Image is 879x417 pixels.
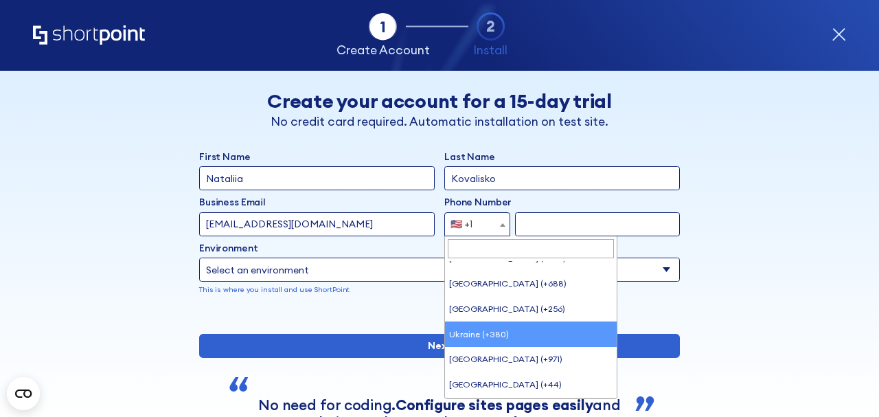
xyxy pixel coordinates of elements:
[445,347,617,372] li: [GEOGRAPHIC_DATA] (+971)
[445,322,617,347] li: Ukraine (+380)
[448,239,614,258] input: Search
[445,372,617,398] li: [GEOGRAPHIC_DATA] (+44)
[7,377,40,410] button: Open CMP widget
[445,271,617,297] li: [GEOGRAPHIC_DATA] (+688)
[445,297,617,322] li: [GEOGRAPHIC_DATA] (+256)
